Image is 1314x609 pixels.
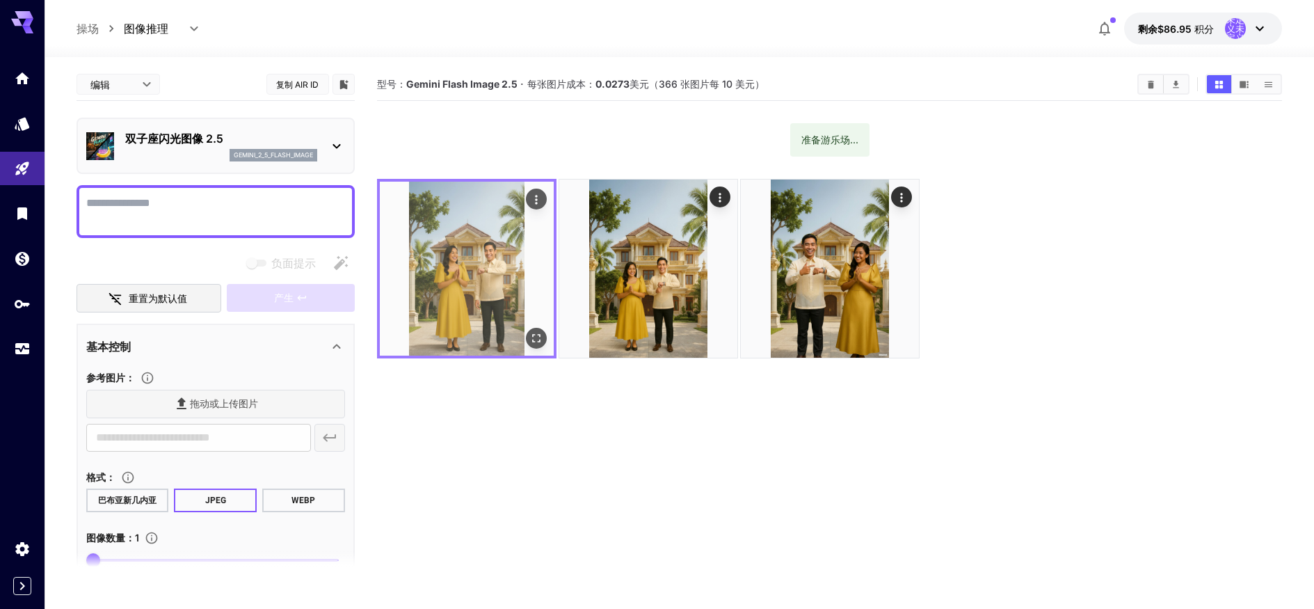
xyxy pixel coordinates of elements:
button: WEBP [262,489,345,512]
font: 复制 AIR ID [276,79,319,90]
button: 以列表视图显示图像 [1256,75,1281,93]
font: ： [125,372,135,383]
button: 清晰图像 [1139,75,1163,93]
div: 设置 [14,540,31,557]
img: Z [380,182,554,356]
font: WEBP [291,496,315,505]
font: JPEG [205,496,226,505]
div: 行动 [709,187,730,207]
font: 积分 [1194,23,1214,35]
font: 图像数量 [86,532,125,544]
div: 家 [14,70,31,87]
div: 以网格视图显示图像在视频视图中显示图像以列表视图显示图像 [1205,74,1282,95]
font: 图像推理 [124,22,168,35]
font: 参考图片 [86,372,125,383]
font: ： [106,471,115,483]
font: 编辑 [90,79,110,90]
font: · [520,77,524,91]
font: 重置为默认值 [129,292,187,304]
span: 负面提示与所选模型不兼容。 [243,255,327,272]
font: 剩余$86.95 [1138,23,1192,35]
div: 模型 [14,115,31,132]
div: 全屏打开 [525,328,546,349]
font: gemini_2_5_flash_image [234,151,313,159]
div: API 密钥 [14,295,31,313]
font: 巴布亚新几内亚 [98,496,157,505]
div: 操场 [14,160,31,177]
font: 0.0273 [595,78,630,90]
font: 负面提示 [271,256,316,270]
button: 下载全部 [1164,75,1188,93]
button: Expand sidebar [13,577,31,595]
div: 清晰图像下载全部 [1137,74,1189,95]
font: 基本控制 [86,340,131,354]
font: 格式 [86,471,106,483]
font: 每张图片成本： [527,78,595,90]
button: 86.95453美元未定义未定义 [1124,13,1282,45]
button: 上传参考图片来指导最终效果。图像转图像或图像修复需要此参考图片。支持格式：JPEG、PNG 或 WebP。 [135,371,160,385]
a: 操场 [77,20,99,37]
div: 行动 [890,187,911,207]
button: JPEG [174,489,257,512]
font: 未定义未定义 [1226,14,1244,43]
button: 重置为默认值 [77,284,221,313]
font: 双子座闪光图像 2.5 [125,132,223,145]
font: 操场 [77,22,99,35]
img: 2Q== [559,180,737,358]
button: 在视频视图中显示图像 [1232,75,1256,93]
img: Z [741,180,919,358]
font: 美元（366 张图片每 10 美元） [630,78,764,90]
button: 选择输出图像的文件格式。 [115,470,141,484]
button: 添加到库 [337,76,350,93]
nav: 面包屑 [77,20,124,37]
div: 86.95453美元 [1138,22,1214,36]
div: 双子座闪光图像 2.5gemini_2_5_flash_image [86,125,345,167]
button: 以网格视图显示图像 [1207,75,1231,93]
div: 基本控制 [86,330,345,363]
div: 用法 [14,340,31,358]
button: 指定单个请求中要生成的图片数量。每张图片生成费用将单独收取。 [139,531,164,545]
font: 型号： [377,78,406,90]
div: 行动 [525,189,546,209]
div: 图书馆 [14,205,31,222]
button: 巴布亚新几内亚 [86,489,169,512]
font: ： [125,532,135,544]
div: 钱包 [14,250,31,267]
font: 准备游乐场... [801,134,858,145]
font: Gemini Flash Image 2.5 [406,78,518,90]
font: 1 [135,532,139,544]
button: 复制 AIR ID [266,74,329,95]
